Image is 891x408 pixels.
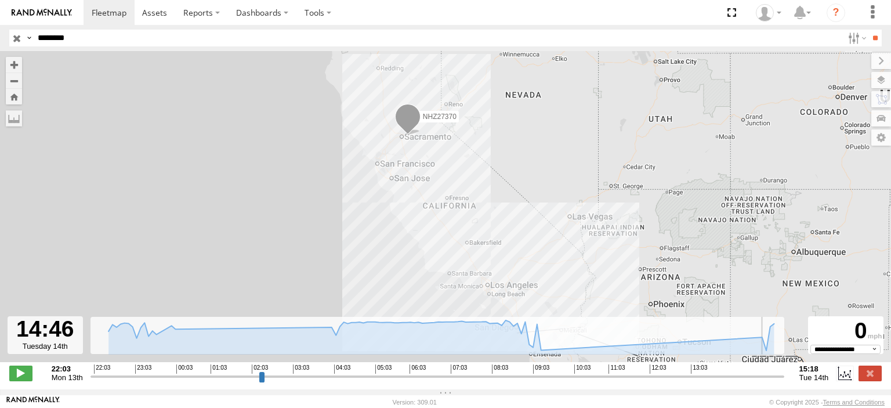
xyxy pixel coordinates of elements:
[94,364,110,374] span: 22:03
[752,4,785,21] div: Zulema McIntosch
[12,9,72,17] img: rand-logo.svg
[252,364,268,374] span: 02:03
[810,318,882,345] div: 0
[176,364,193,374] span: 00:03
[24,30,34,46] label: Search Query
[609,364,625,374] span: 11:03
[293,364,309,374] span: 03:03
[334,364,350,374] span: 04:03
[52,373,83,382] span: Mon 13th Oct 2025
[6,73,22,89] button: Zoom out
[6,110,22,127] label: Measure
[799,364,829,373] strong: 15:18
[135,364,151,374] span: 23:03
[375,364,392,374] span: 05:03
[650,364,666,374] span: 12:03
[859,366,882,381] label: Close
[691,364,707,374] span: 13:03
[52,364,83,373] strong: 22:03
[6,396,60,408] a: Visit our Website
[211,364,227,374] span: 01:03
[533,364,549,374] span: 09:03
[6,57,22,73] button: Zoom in
[827,3,845,22] i: ?
[574,364,591,374] span: 10:03
[9,366,32,381] label: Play/Stop
[423,113,457,121] span: NHZ27370
[823,399,885,406] a: Terms and Conditions
[451,364,467,374] span: 07:03
[6,89,22,104] button: Zoom Home
[410,364,426,374] span: 06:03
[871,129,891,146] label: Map Settings
[799,373,829,382] span: Tue 14th Oct 2025
[843,30,868,46] label: Search Filter Options
[492,364,508,374] span: 08:03
[769,399,885,406] div: © Copyright 2025 -
[393,399,437,406] div: Version: 309.01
